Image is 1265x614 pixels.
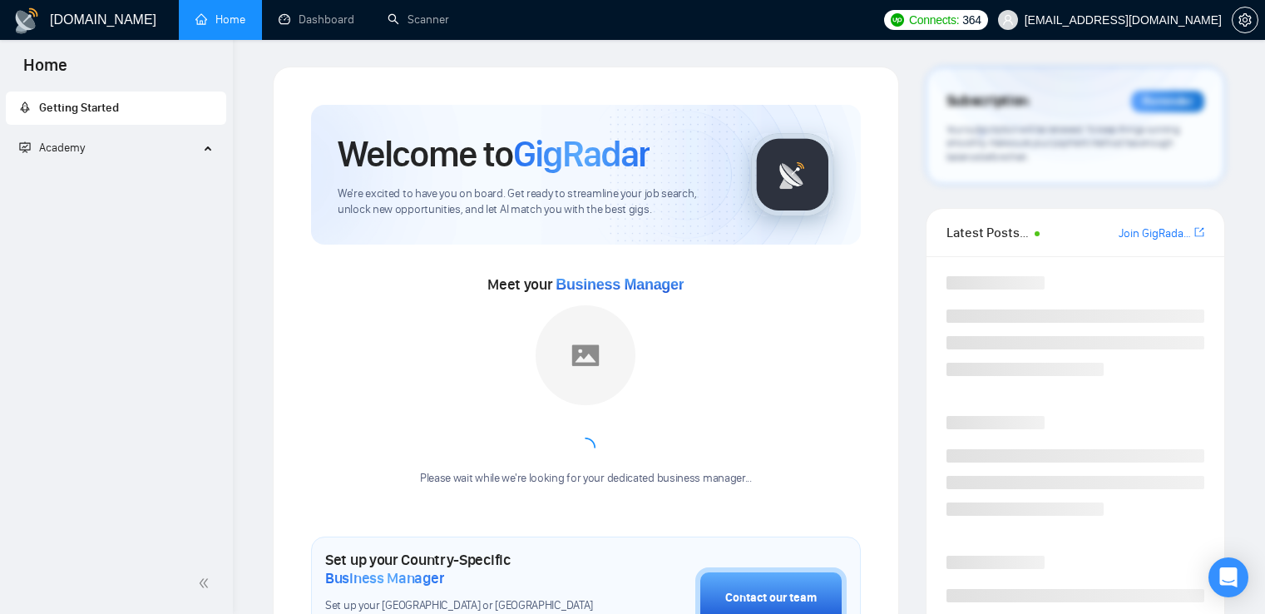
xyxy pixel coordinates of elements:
span: Connects: [909,11,959,29]
span: export [1194,225,1204,239]
img: placeholder.png [536,305,635,405]
span: Meet your [487,275,684,294]
span: We're excited to have you on board. Get ready to streamline your job search, unlock new opportuni... [338,186,724,218]
span: loading [574,436,597,459]
img: logo [13,7,40,34]
span: GigRadar [513,131,650,176]
span: double-left [198,575,215,592]
img: gigradar-logo.png [751,133,834,216]
span: 364 [962,11,981,29]
h1: Welcome to [338,131,650,176]
div: Please wait while we're looking for your dedicated business manager... [410,471,762,487]
button: setting [1232,7,1258,33]
a: Join GigRadar Slack Community [1119,225,1191,243]
img: upwork-logo.png [891,13,904,27]
span: fund-projection-screen [19,141,31,153]
span: Academy [19,141,85,155]
span: Getting Started [39,101,119,115]
h1: Set up your Country-Specific [325,551,612,587]
div: Reminder [1131,91,1204,112]
span: Academy [39,141,85,155]
span: Subscription [946,87,1029,116]
a: searchScanner [388,12,449,27]
a: homeHome [195,12,245,27]
span: user [1002,14,1014,26]
a: export [1194,225,1204,240]
a: setting [1232,13,1258,27]
li: Getting Started [6,92,226,125]
span: rocket [19,102,31,113]
a: dashboardDashboard [279,12,354,27]
span: Business Manager [325,569,444,587]
div: Contact our team [725,589,817,607]
span: Home [10,53,81,88]
span: Latest Posts from the GigRadar Community [946,222,1030,243]
span: Business Manager [556,276,684,293]
div: Open Intercom Messenger [1208,557,1248,597]
span: Your subscription will be renewed. To keep things running smoothly, make sure your payment method... [946,123,1180,163]
span: setting [1233,13,1258,27]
